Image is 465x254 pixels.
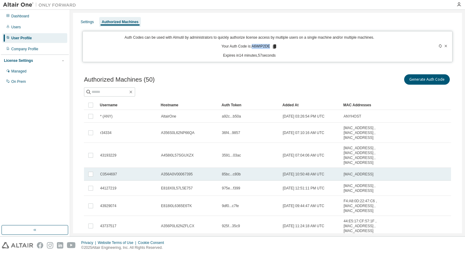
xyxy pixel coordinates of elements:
[343,100,384,110] div: MAC Addresses
[100,100,156,110] div: Username
[161,186,193,191] span: E818X0L57L5E757
[100,130,111,135] span: r34334
[98,240,138,245] div: Website Terms of Use
[283,224,324,228] span: [DATE] 11:24:18 AM UTC
[81,245,168,250] p: © 2025 Altair Engineering, Inc. All Rights Reserved.
[81,240,98,245] div: Privacy
[100,172,117,177] span: C0544697
[283,172,324,177] span: [DATE] 10:50:48 AM UTC
[11,36,32,41] div: User Profile
[344,125,384,140] span: [MAC_ADDRESS] , [MAC_ADDRESS] , [MAC_ADDRESS]
[138,240,167,245] div: Cookie Consent
[222,153,241,158] span: 3591...03ac
[344,114,361,119] span: ANYHOST
[11,69,26,74] div: Managed
[222,100,278,110] div: Auth Token
[404,74,450,85] button: Generate Auth Code
[161,224,194,228] span: A356P0L62NZFLCX
[11,25,21,30] div: Users
[283,114,324,119] span: [DATE] 03:26:54 PM UTC
[283,186,324,191] span: [DATE] 12:51:11 PM UTC
[283,153,324,158] span: [DATE] 07:04:06 AM UTC
[100,153,116,158] span: 43193229
[161,100,217,110] div: Hostname
[3,2,79,8] img: Altair One
[84,76,155,83] span: Authorized Machines (50)
[222,186,240,191] span: 975e...f399
[344,146,384,165] span: [MAC_ADDRESS] , [MAC_ADDRESS] , [MAC_ADDRESS] , [MAC_ADDRESS]
[161,172,193,177] span: A356A0V00067395
[344,172,373,177] span: [MAC_ADDRESS]
[344,219,384,233] span: 44:E5:17:CF:57:1F , [MAC_ADDRESS] , [MAC_ADDRESS]
[283,130,324,135] span: [DATE] 07:10:16 AM UTC
[283,203,324,208] span: [DATE] 09:44:47 AM UTC
[11,47,38,51] div: Company Profile
[47,242,53,249] img: instagram.svg
[4,58,33,63] div: License Settings
[100,224,116,228] span: 43737517
[11,79,26,84] div: On Prem
[222,114,241,119] span: a92c...b50a
[100,186,116,191] span: 44127219
[161,153,194,158] span: A458I0L57SGUXZX
[100,114,113,119] span: * (ANY)
[344,199,384,213] span: F4:A8:0D:22:47:C6 , [MAC_ADDRESS] , [MAC_ADDRESS]
[282,100,338,110] div: Added At
[161,130,194,135] span: A356S0L62NP66QA
[11,14,29,19] div: Dashboard
[344,183,384,193] span: [MAC_ADDRESS] , [MAC_ADDRESS]
[222,130,240,135] span: 36f4...9857
[81,19,94,24] div: Settings
[86,53,412,58] p: Expires in 14 minutes, 57 seconds
[102,19,138,24] div: Authorized Machines
[86,35,412,40] p: Auth Codes can be used with Almutil by administrators to quickly authorize license access by mult...
[222,203,239,208] span: 9df0...c7fe
[161,114,176,119] span: AltairOne
[57,242,63,249] img: linkedin.svg
[222,44,278,49] p: Your Auth Code is: A6WIP2DE
[100,203,116,208] span: 43929074
[37,242,43,249] img: facebook.svg
[67,242,76,249] img: youtube.svg
[222,172,241,177] span: 85bc...c80b
[161,203,192,208] span: E818I0L6365E6TK
[2,242,33,249] img: altair_logo.svg
[222,224,240,228] span: 925f...35c9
